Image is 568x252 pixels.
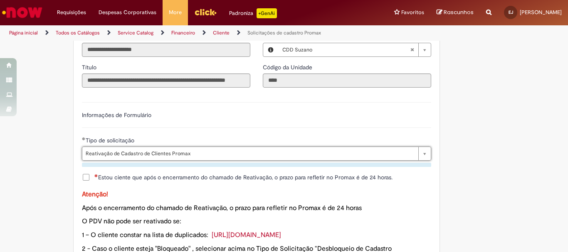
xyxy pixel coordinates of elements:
[1,4,44,21] img: ServiceNow
[278,43,431,56] a: CDD SuzanoLimpar campo Local
[82,63,98,71] label: Somente leitura - Título
[82,64,98,71] span: Somente leitura - Título
[86,147,414,160] span: Reativação de Cadastro de Clientes Promax
[9,29,38,36] a: Página inicial
[82,190,108,198] span: Atenção!
[94,173,393,181] span: Estou ciente que após o encerramento do chamado de Reativação, o prazo para refletir no Promax é ...
[247,29,321,36] a: Solicitações de cadastro Promax
[263,64,314,71] span: Somente leitura - Código da Unidade
[82,111,151,119] label: Informações de Formulário
[82,231,208,239] span: 1 – O cliente constar na lista de duplicados:
[82,204,362,212] span: Após o encerramento do chamado de Reativação, o prazo para refletir no Promax é de 24 horas
[282,43,410,56] span: CDD Suzano
[169,8,182,17] span: More
[82,217,181,225] span: O PDV não pode ser reativado se:
[437,9,474,17] a: Rascunhos
[263,63,314,71] label: Somente leitura - Código da Unidade
[118,29,153,36] a: Service Catalog
[82,43,250,57] input: Email
[171,29,195,36] a: Financeiro
[82,137,86,140] span: Obrigatório Preenchido
[82,73,250,88] input: Título
[213,29,230,36] a: Cliente
[229,8,277,18] div: Padroniza
[257,8,277,18] p: +GenAi
[57,8,86,17] span: Requisições
[194,6,217,18] img: click_logo_yellow_360x200.png
[86,137,136,144] span: Tipo de solicitação
[509,10,513,15] span: EJ
[6,25,373,41] ul: Trilhas de página
[94,174,98,177] span: Necessários
[56,29,100,36] a: Todos os Catálogos
[444,8,474,16] span: Rascunhos
[212,231,281,239] a: [URL][DOMAIN_NAME]
[401,8,424,17] span: Favoritos
[406,43,418,56] abbr: Limpar campo Local
[520,9,562,16] span: [PERSON_NAME]
[263,73,431,88] input: Código da Unidade
[263,43,278,56] button: Local, Visualizar este registro CDD Suzano
[99,8,156,17] span: Despesas Corporativas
